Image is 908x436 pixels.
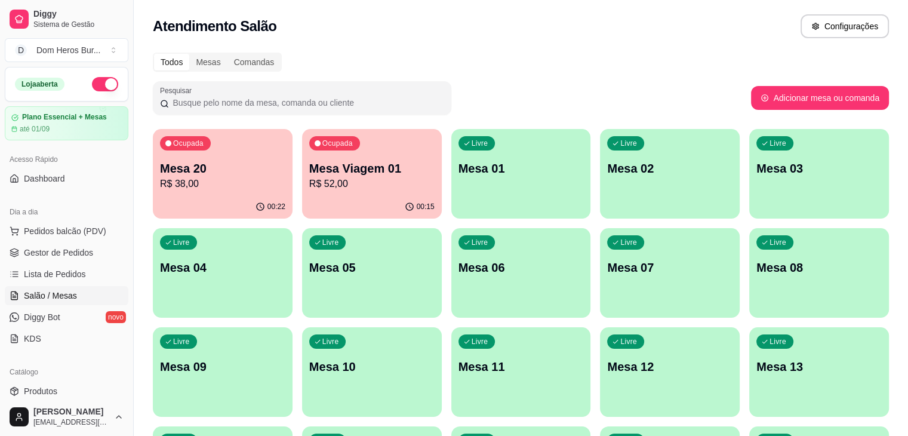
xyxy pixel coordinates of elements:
[5,106,128,140] a: Plano Essencial + Mesasaté 01/09
[600,129,740,219] button: LivreMesa 02
[620,337,637,346] p: Livre
[5,38,128,62] button: Select a team
[24,247,93,259] span: Gestor de Pedidos
[5,150,128,169] div: Acesso Rápido
[33,9,124,20] span: Diggy
[451,327,591,417] button: LivreMesa 11
[153,17,276,36] h2: Atendimento Salão
[160,358,285,375] p: Mesa 09
[472,238,488,247] p: Livre
[309,160,435,177] p: Mesa Viagem 01
[417,202,435,211] p: 00:15
[756,358,882,375] p: Mesa 13
[458,259,584,276] p: Mesa 06
[24,290,77,302] span: Salão / Mesas
[751,86,889,110] button: Adicionar mesa ou comanda
[5,243,128,262] a: Gestor de Pedidos
[154,54,189,70] div: Todos
[15,44,27,56] span: D
[600,228,740,318] button: LivreMesa 07
[5,169,128,188] a: Dashboard
[5,265,128,284] a: Lista de Pedidos
[24,333,41,345] span: KDS
[5,5,128,33] a: DiggySistema de Gestão
[5,329,128,348] a: KDS
[5,202,128,222] div: Dia a dia
[458,358,584,375] p: Mesa 11
[322,238,339,247] p: Livre
[24,173,65,185] span: Dashboard
[160,177,285,191] p: R$ 38,00
[160,259,285,276] p: Mesa 04
[33,417,109,427] span: [EMAIL_ADDRESS][DOMAIN_NAME]
[451,129,591,219] button: LivreMesa 01
[756,160,882,177] p: Mesa 03
[227,54,281,70] div: Comandas
[36,44,100,56] div: Dom Heros Bur ...
[24,268,86,280] span: Lista de Pedidos
[749,327,889,417] button: LivreMesa 13
[153,228,293,318] button: LivreMesa 04
[309,358,435,375] p: Mesa 10
[33,20,124,29] span: Sistema de Gestão
[5,382,128,401] a: Produtos
[302,327,442,417] button: LivreMesa 10
[302,129,442,219] button: OcupadaMesa Viagem 01R$ 52,0000:15
[309,177,435,191] p: R$ 52,00
[600,327,740,417] button: LivreMesa 12
[607,259,732,276] p: Mesa 07
[5,363,128,382] div: Catálogo
[620,139,637,148] p: Livre
[607,358,732,375] p: Mesa 12
[5,222,128,241] button: Pedidos balcão (PDV)
[770,139,786,148] p: Livre
[15,78,64,91] div: Loja aberta
[620,238,637,247] p: Livre
[33,407,109,417] span: [PERSON_NAME]
[322,337,339,346] p: Livre
[770,238,786,247] p: Livre
[24,385,57,397] span: Produtos
[153,129,293,219] button: OcupadaMesa 20R$ 38,0000:22
[309,259,435,276] p: Mesa 05
[5,308,128,327] a: Diggy Botnovo
[22,113,107,122] article: Plano Essencial + Mesas
[322,139,353,148] p: Ocupada
[302,228,442,318] button: LivreMesa 05
[189,54,227,70] div: Mesas
[92,77,118,91] button: Alterar Status
[458,160,584,177] p: Mesa 01
[749,129,889,219] button: LivreMesa 03
[5,286,128,305] a: Salão / Mesas
[472,337,488,346] p: Livre
[472,139,488,148] p: Livre
[169,97,444,109] input: Pesquisar
[20,124,50,134] article: até 01/09
[173,337,190,346] p: Livre
[451,228,591,318] button: LivreMesa 06
[607,160,732,177] p: Mesa 02
[5,403,128,431] button: [PERSON_NAME][EMAIL_ADDRESS][DOMAIN_NAME]
[173,139,204,148] p: Ocupada
[160,85,196,96] label: Pesquisar
[173,238,190,247] p: Livre
[267,202,285,211] p: 00:22
[24,311,60,323] span: Diggy Bot
[801,14,889,38] button: Configurações
[153,327,293,417] button: LivreMesa 09
[749,228,889,318] button: LivreMesa 08
[770,337,786,346] p: Livre
[756,259,882,276] p: Mesa 08
[160,160,285,177] p: Mesa 20
[24,225,106,237] span: Pedidos balcão (PDV)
